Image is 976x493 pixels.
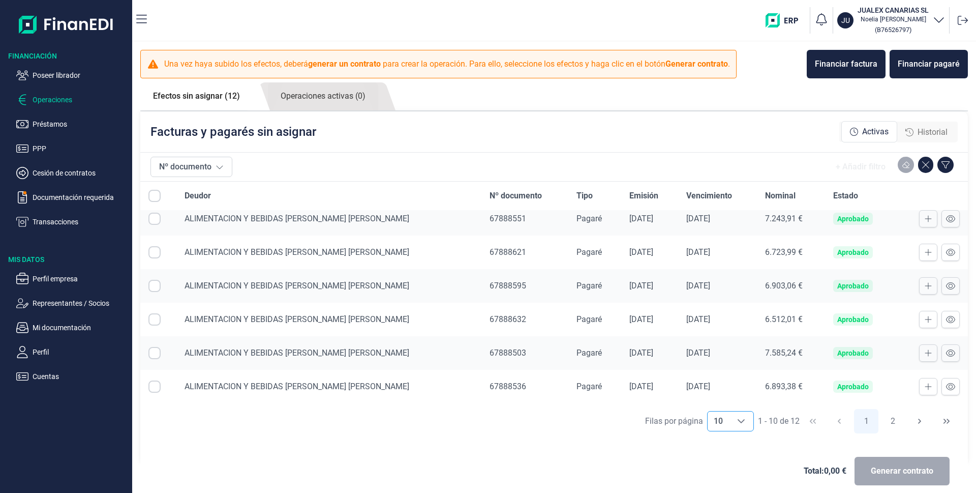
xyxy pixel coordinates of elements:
[490,214,526,223] span: 67888551
[16,142,128,155] button: PPP
[16,370,128,383] button: Cuentas
[33,322,128,334] p: Mi documentación
[686,348,748,358] div: [DATE]
[804,465,846,477] span: Total: 0,00 €
[897,122,956,142] div: Historial
[148,190,161,202] div: All items unselected
[833,190,858,202] span: Estado
[841,121,897,142] div: Activas
[490,281,526,291] span: 67888595
[140,82,253,110] a: Efectos sin asignar (12)
[33,297,128,309] p: Representantes / Socios
[148,347,161,359] div: Row Selected null
[629,214,670,224] div: [DATE]
[629,247,670,257] div: [DATE]
[148,213,161,225] div: Row Selected null
[16,216,128,228] button: Transacciones
[16,167,128,179] button: Cesión de contratos
[148,246,161,258] div: Row Selected null
[629,382,670,392] div: [DATE]
[837,383,869,391] div: Aprobado
[837,282,869,290] div: Aprobado
[148,381,161,393] div: Row Selected null
[686,382,748,392] div: [DATE]
[645,415,703,427] div: Filas por página
[686,214,748,224] div: [DATE]
[576,190,593,202] span: Tipo
[854,409,878,433] button: Page 1
[765,214,817,224] div: 7.243,91 €
[33,370,128,383] p: Cuentas
[934,409,959,433] button: Last Page
[576,314,602,324] span: Pagaré
[686,314,748,325] div: [DATE]
[729,412,753,431] div: Choose
[765,348,817,358] div: 7.585,24 €
[686,281,748,291] div: [DATE]
[801,409,825,433] button: First Page
[918,126,948,138] span: Historial
[576,382,602,391] span: Pagaré
[758,417,800,425] span: 1 - 10 de 12
[185,214,409,223] span: ALIMENTACION Y BEBIDAS [PERSON_NAME] [PERSON_NAME]
[837,5,945,36] button: JUJUALEX CANARIAS SLNoelia [PERSON_NAME](B76526797)
[629,190,658,202] span: Emisión
[33,216,128,228] p: Transacciones
[16,118,128,130] button: Préstamos
[875,26,911,34] small: Copiar cif
[858,5,929,15] h3: JUALEX CANARIAS SL
[898,58,960,70] div: Financiar pagaré
[16,297,128,309] button: Representantes / Socios
[33,94,128,106] p: Operaciones
[16,191,128,204] button: Documentación requerida
[576,281,602,291] span: Pagaré
[665,59,728,69] b: Generar contrato
[907,409,932,433] button: Next Page
[19,8,114,41] img: Logo de aplicación
[765,281,817,291] div: 6.903,06 €
[308,59,381,69] b: generar un contrato
[686,190,732,202] span: Vencimiento
[16,94,128,106] button: Operaciones
[837,315,869,324] div: Aprobado
[490,314,526,324] span: 67888632
[576,214,602,223] span: Pagaré
[862,126,889,138] span: Activas
[629,314,670,325] div: [DATE]
[148,313,161,326] div: Row Selected null
[629,281,670,291] div: [DATE]
[148,179,161,191] div: Row Selected null
[827,409,851,433] button: Previous Page
[33,167,128,179] p: Cesión de contratos
[16,346,128,358] button: Perfil
[185,348,409,358] span: ALIMENTACION Y BEBIDAS [PERSON_NAME] [PERSON_NAME]
[33,118,128,130] p: Préstamos
[490,190,542,202] span: Nº documento
[164,58,730,70] p: Una vez haya subido los efectos, deberá para crear la operación. Para ello, seleccione los efecto...
[837,248,869,256] div: Aprobado
[765,190,796,202] span: Nominal
[766,13,806,27] img: erp
[765,382,817,392] div: 6.893,38 €
[837,215,869,223] div: Aprobado
[33,69,128,81] p: Poseer librador
[150,124,316,140] p: Facturas y pagarés sin asignar
[858,15,929,23] p: Noelia [PERSON_NAME]
[33,273,128,285] p: Perfil empresa
[708,412,729,431] span: 10
[765,247,817,257] div: 6.723,99 €
[185,281,409,291] span: ALIMENTACION Y BEBIDAS [PERSON_NAME] [PERSON_NAME]
[185,382,409,391] span: ALIMENTACION Y BEBIDAS [PERSON_NAME] [PERSON_NAME]
[16,322,128,334] button: Mi documentación
[16,273,128,285] button: Perfil empresa
[576,348,602,358] span: Pagaré
[807,50,886,78] button: Financiar factura
[150,157,232,177] button: Nº documento
[490,247,526,257] span: 67888621
[890,50,968,78] button: Financiar pagaré
[576,247,602,257] span: Pagaré
[629,348,670,358] div: [DATE]
[33,142,128,155] p: PPP
[16,69,128,81] button: Poseer librador
[33,191,128,204] p: Documentación requerida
